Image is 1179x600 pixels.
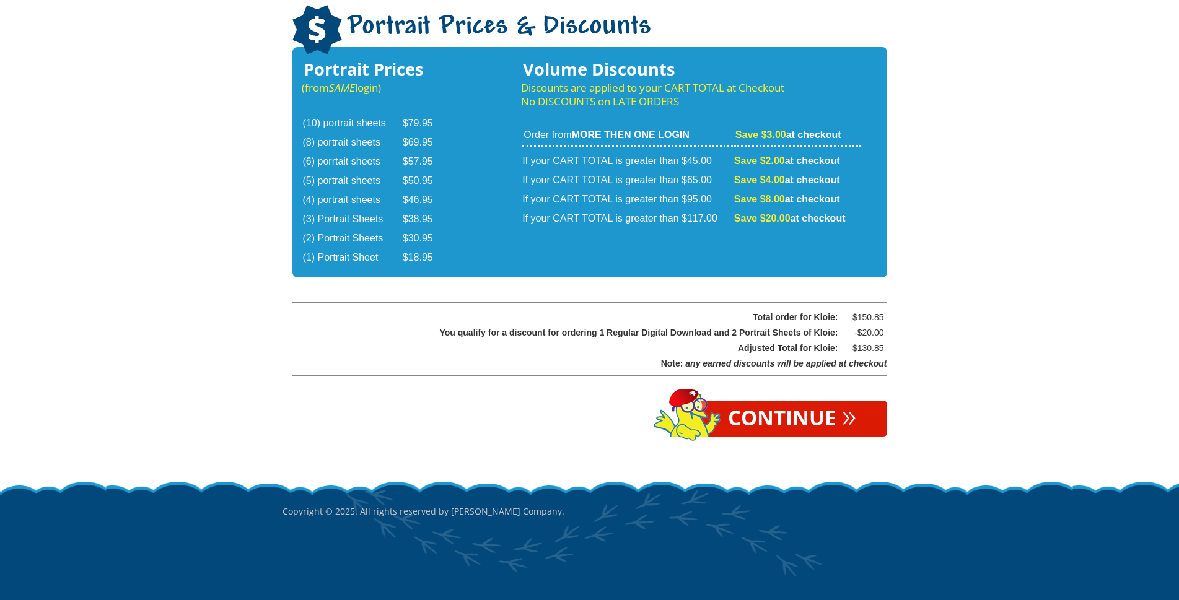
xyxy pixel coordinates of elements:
td: $79.95 [403,115,449,133]
td: If your CART TOTAL is greater than $65.00 [522,172,733,189]
strong: at checkout [734,175,840,185]
span: Save $3.00 [735,129,786,140]
strong: MORE THEN ONE LOGIN [572,129,690,140]
td: If your CART TOTAL is greater than $95.00 [522,191,733,209]
strong: at checkout [734,155,840,166]
td: $18.95 [403,249,449,267]
td: (4) portrait sheets [303,191,401,209]
td: $30.95 [403,230,449,248]
td: (2) Portrait Sheets [303,230,401,248]
strong: at checkout [735,129,841,140]
strong: at checkout [734,213,846,224]
span: Save $8.00 [734,194,785,204]
td: (6) porrtait sheets [303,153,401,171]
div: Total order for Kloie: [324,310,838,325]
em: SAME [329,80,355,95]
td: (5) portrait sheets [303,172,401,190]
td: $69.95 [403,134,449,152]
td: Order from [522,128,733,147]
h1: Portrait Prices & Discounts [292,5,887,56]
div: $130.85 [847,341,884,356]
div: You qualify for a discount for ordering 1 Regular Digital Download and 2 Portrait Sheets of Kloie: [324,325,838,341]
h3: Volume Discounts [521,63,862,76]
strong: at checkout [734,194,840,204]
span: Note: [661,359,683,368]
span: Save $20.00 [734,213,791,224]
span: any earned discounts will be applied at checkout [685,359,887,368]
td: $38.95 [403,211,449,228]
p: Discounts are applied to your CART TOTAL at Checkout No DISCOUNTS on LATE ORDERS [521,81,862,108]
td: $46.95 [403,191,449,209]
td: (10) portrait sheets [303,115,401,133]
h3: Portrait Prices [302,63,450,76]
div: -$20.00 [847,325,884,341]
td: (8) portrait sheets [303,134,401,152]
td: $57.95 [403,153,449,171]
td: (1) Portrait Sheet [303,249,401,267]
td: If your CART TOTAL is greater than $117.00 [522,210,733,228]
div: Adjusted Total for Kloie: [324,341,838,356]
span: Save $2.00 [734,155,785,166]
p: (from login) [302,81,450,95]
div: $150.85 [847,310,884,325]
td: If your CART TOTAL is greater than $45.00 [522,148,733,170]
a: Continue» [697,401,887,437]
p: Copyright © 2025. All rights reserved by [PERSON_NAME] Company. [283,480,897,543]
span: Save $4.00 [734,175,785,185]
td: (3) Portrait Sheets [303,211,401,228]
td: $50.95 [403,172,449,190]
span: » [842,408,856,422]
